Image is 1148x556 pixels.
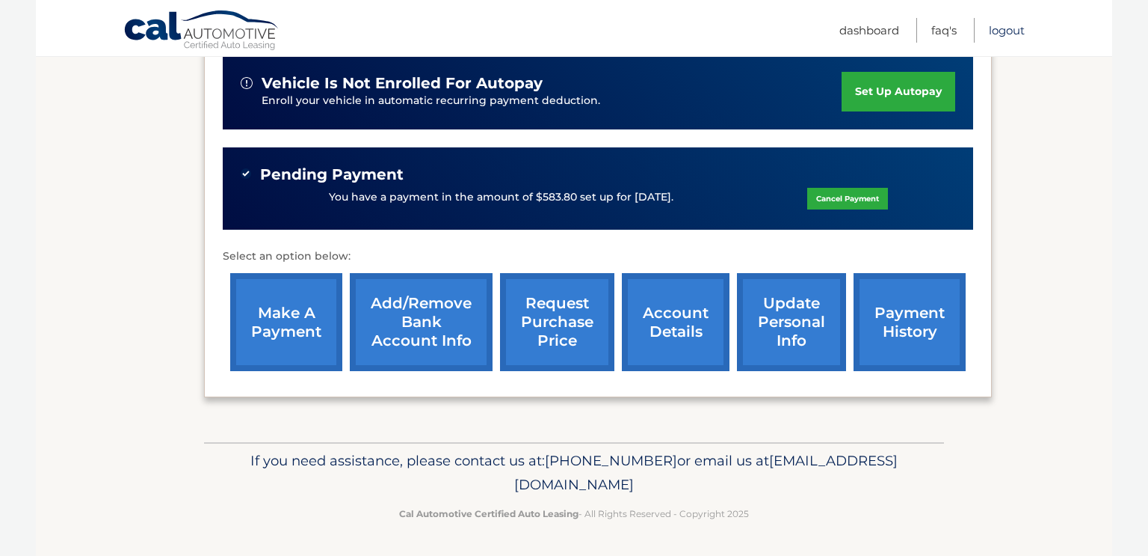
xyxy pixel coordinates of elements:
p: If you need assistance, please contact us at: or email us at [214,449,934,497]
p: - All Rights Reserved - Copyright 2025 [214,506,934,522]
a: payment history [854,273,966,371]
span: Pending Payment [260,165,404,184]
a: request purchase price [500,273,614,371]
a: account details [622,273,729,371]
a: update personal info [737,273,846,371]
span: [PHONE_NUMBER] [545,452,677,469]
a: Add/Remove bank account info [350,273,493,371]
p: You have a payment in the amount of $583.80 set up for [DATE]. [329,189,673,206]
a: set up autopay [842,72,955,111]
a: Cancel Payment [807,188,888,210]
p: Enroll your vehicle in automatic recurring payment deduction. [262,93,842,109]
a: Dashboard [839,18,899,43]
strong: Cal Automotive Certified Auto Leasing [399,508,578,519]
img: check-green.svg [241,168,251,179]
a: FAQ's [931,18,957,43]
a: make a payment [230,273,342,371]
a: Logout [989,18,1025,43]
a: Cal Automotive [123,10,280,53]
p: Select an option below: [223,248,973,266]
span: vehicle is not enrolled for autopay [262,74,543,93]
span: [EMAIL_ADDRESS][DOMAIN_NAME] [514,452,898,493]
img: alert-white.svg [241,77,253,89]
